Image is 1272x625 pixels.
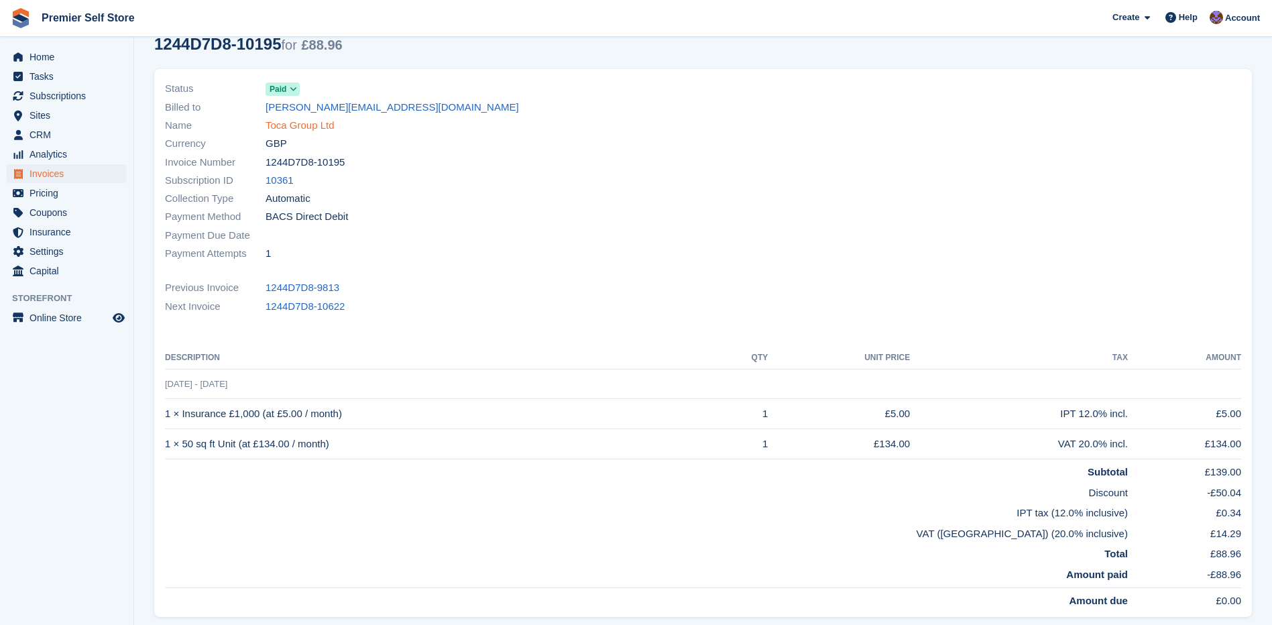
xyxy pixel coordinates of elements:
span: Pricing [30,184,110,203]
a: menu [7,203,127,222]
a: menu [7,242,127,261]
span: Insurance [30,223,110,241]
span: Account [1225,11,1260,25]
span: CRM [30,125,110,144]
span: BACS Direct Debit [266,209,348,225]
th: Unit Price [768,347,910,369]
span: Invoices [30,164,110,183]
a: menu [7,145,127,164]
a: menu [7,67,127,86]
div: IPT 12.0% incl. [910,406,1128,422]
a: Paid [266,81,300,97]
td: IPT tax (12.0% inclusive) [165,500,1128,521]
strong: Amount paid [1066,569,1128,580]
span: Subscription ID [165,173,266,188]
td: Discount [165,480,1128,501]
a: menu [7,125,127,144]
td: -£88.96 [1128,562,1241,588]
span: Automatic [266,191,310,207]
span: Next Invoice [165,299,266,315]
strong: Amount due [1069,595,1128,606]
a: 1244D7D8-9813 [266,280,339,296]
a: Premier Self Store [36,7,140,29]
a: menu [7,223,127,241]
span: Currency [165,136,266,152]
span: Analytics [30,145,110,164]
a: 1244D7D8-10622 [266,299,345,315]
a: menu [7,308,127,327]
span: Capital [30,262,110,280]
a: menu [7,262,127,280]
span: Create [1112,11,1139,24]
span: Settings [30,242,110,261]
td: £134.00 [1128,429,1241,459]
span: Tasks [30,67,110,86]
span: Home [30,48,110,66]
a: menu [7,106,127,125]
span: Subscriptions [30,87,110,105]
td: VAT ([GEOGRAPHIC_DATA]) (20.0% inclusive) [165,521,1128,542]
span: Name [165,118,266,133]
span: £88.96 [302,38,343,52]
span: Sites [30,106,110,125]
td: £134.00 [768,429,910,459]
div: 1244D7D8-10195 [154,35,343,53]
span: GBP [266,136,287,152]
img: Carly Wilsher [1210,11,1223,24]
span: Collection Type [165,191,266,207]
td: £139.00 [1128,459,1241,480]
a: menu [7,87,127,105]
th: Amount [1128,347,1241,369]
span: 1244D7D8-10195 [266,155,345,170]
a: 10361 [266,173,294,188]
div: VAT 20.0% incl. [910,437,1128,452]
span: 1 [266,246,271,262]
td: £88.96 [1128,541,1241,562]
th: QTY [716,347,768,369]
a: menu [7,164,127,183]
span: Online Store [30,308,110,327]
span: Coupons [30,203,110,222]
span: [DATE] - [DATE] [165,379,227,389]
td: 1 [716,429,768,459]
td: £5.00 [768,399,910,429]
span: Payment Attempts [165,246,266,262]
img: stora-icon-8386f47178a22dfd0bd8f6a31ec36ba5ce8667c1dd55bd0f319d3a0aa187defe.svg [11,8,31,28]
span: Invoice Number [165,155,266,170]
a: Preview store [111,310,127,326]
span: for [281,38,296,52]
span: Payment Due Date [165,228,266,243]
a: menu [7,48,127,66]
td: £5.00 [1128,399,1241,429]
span: Payment Method [165,209,266,225]
span: Paid [270,83,286,95]
td: £0.00 [1128,588,1241,609]
td: £0.34 [1128,500,1241,521]
span: Status [165,81,266,97]
span: Storefront [12,292,133,305]
span: Help [1179,11,1198,24]
td: -£50.04 [1128,480,1241,501]
a: Toca Group Ltd [266,118,335,133]
strong: Subtotal [1088,466,1128,477]
span: Billed to [165,100,266,115]
strong: Total [1104,548,1128,559]
span: Previous Invoice [165,280,266,296]
td: £14.29 [1128,521,1241,542]
td: 1 [716,399,768,429]
th: Tax [910,347,1128,369]
a: [PERSON_NAME][EMAIL_ADDRESS][DOMAIN_NAME] [266,100,519,115]
td: 1 × Insurance £1,000 (at £5.00 / month) [165,399,716,429]
td: 1 × 50 sq ft Unit (at £134.00 / month) [165,429,716,459]
th: Description [165,347,716,369]
a: menu [7,184,127,203]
